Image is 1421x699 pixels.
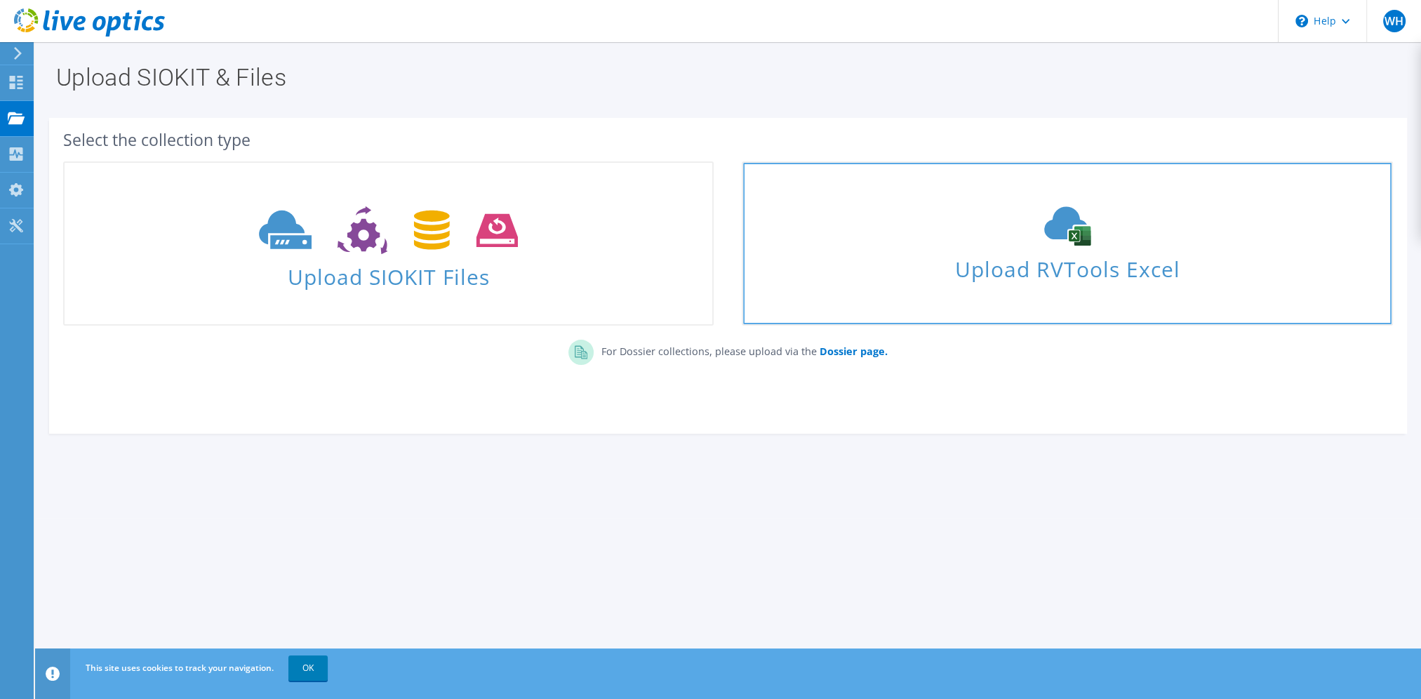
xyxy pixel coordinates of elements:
a: Upload SIOKIT Files [63,161,714,326]
h1: Upload SIOKIT & Files [56,65,1393,89]
a: Dossier page. [816,345,887,358]
a: Upload RVTools Excel [742,161,1392,326]
span: Upload RVTools Excel [743,251,1391,281]
span: WH [1383,10,1406,32]
p: For Dossier collections, please upload via the [594,340,887,359]
a: OK [288,655,328,681]
b: Dossier page. [819,345,887,358]
span: This site uses cookies to track your navigation. [86,662,274,674]
svg: \n [1295,15,1308,27]
span: Upload SIOKIT Files [65,258,712,288]
div: Select the collection type [63,132,1393,147]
